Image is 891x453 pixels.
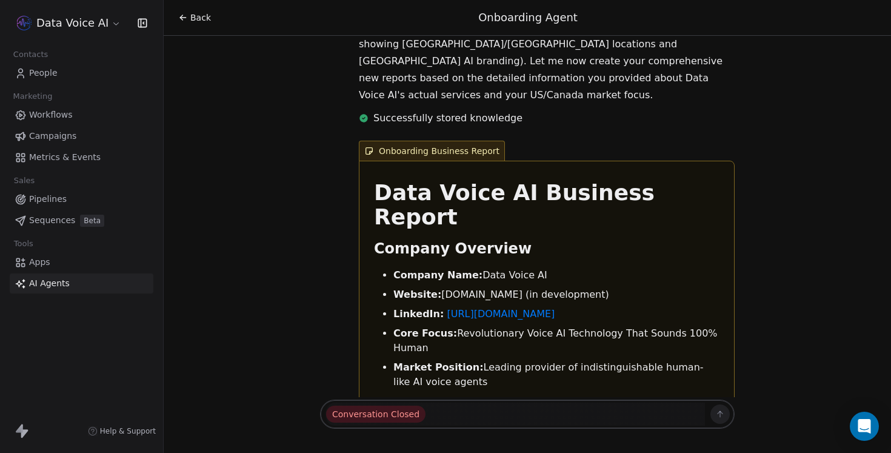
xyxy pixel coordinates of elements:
[393,268,719,283] li: Data Voice AI
[29,130,76,143] span: Campaigns
[10,210,153,230] a: SequencesBeta
[393,308,444,320] strong: LinkedIn:
[8,45,53,64] span: Contacts
[374,239,719,258] h2: Company Overview
[393,289,441,300] strong: Website:
[478,11,578,24] span: Onboarding Agent
[190,12,211,24] span: Back
[393,395,495,407] strong: Geographic Focus:
[8,235,38,253] span: Tools
[326,406,425,423] span: Conversation Closed
[100,426,156,436] span: Help & Support
[393,360,719,389] li: Leading provider of indistinguishable human-like AI voice agents
[10,126,153,146] a: Campaigns
[29,151,101,164] span: Metrics & Events
[17,16,32,30] img: 66ab4aae-17ae-441a-b851-cd300b3af65b.png
[447,308,555,320] a: [URL][DOMAIN_NAME]
[8,172,40,190] span: Sales
[393,361,484,373] strong: Market Position:
[359,141,505,161] span: Onboarding Business Report
[393,287,719,302] li: [DOMAIN_NAME] (in development)
[29,214,75,227] span: Sequences
[359,19,735,104] p: I notice there's some outdated information on the LinkedIn page (still showing [GEOGRAPHIC_DATA]/...
[850,412,879,441] div: Open Intercom Messenger
[10,63,153,83] a: People
[29,109,73,121] span: Workflows
[393,269,482,281] strong: Company Name:
[10,189,153,209] a: Pipelines
[10,252,153,272] a: Apps
[29,277,70,290] span: AI Agents
[15,13,124,33] button: Data Voice AI
[393,327,457,339] strong: Core Focus:
[88,426,156,436] a: Help & Support
[80,215,104,227] span: Beta
[10,105,153,125] a: Workflows
[10,273,153,294] a: AI Agents
[29,193,67,206] span: Pipelines
[36,15,108,31] span: Data Voice AI
[29,256,50,269] span: Apps
[373,111,522,126] span: Successfully stored knowledge
[8,87,58,106] span: Marketing
[10,147,153,167] a: Metrics & Events
[374,181,719,229] h1: Data Voice AI Business Report
[393,394,719,423] li: [GEOGRAPHIC_DATA] and [GEOGRAPHIC_DATA] markets
[393,326,719,355] li: Revolutionary Voice AI Technology That Sounds 100% Human
[29,67,58,79] span: People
